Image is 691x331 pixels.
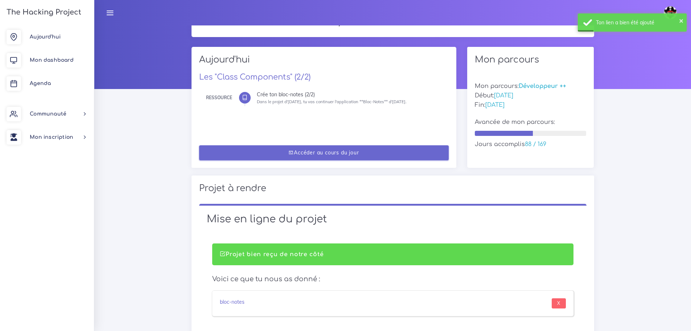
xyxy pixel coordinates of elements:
[220,299,244,305] a: bloc-notes
[679,17,683,24] button: ×
[475,92,587,99] h5: Début:
[475,55,587,65] h2: Mon parcours
[199,73,310,81] a: Les "Class Components" (2/2)
[596,19,681,26] div: Ton lien a bien été ajouté
[552,298,566,308] input: X
[4,8,81,16] h3: The Hacking Project
[485,102,505,108] span: [DATE]
[257,92,443,97] div: Crée ton bloc-notes (2/2)
[220,251,566,258] h4: Projet bien reçu de notre côté
[30,57,74,63] span: Mon dashboard
[206,94,232,102] div: Ressource
[525,141,546,148] span: 88 / 169
[212,275,573,283] h4: Voici ce que tu nous as donné :
[30,81,51,86] span: Agenda
[30,34,61,40] span: Aujourd'hui
[475,83,587,90] h5: Mon parcours:
[207,213,579,226] h1: Mise en ligne du projet
[199,145,449,160] a: Accéder au cours du jour
[475,102,587,109] h5: Fin:
[519,83,566,89] span: Développeur ++
[475,141,587,148] h5: Jours accomplis
[257,99,407,104] small: Dans le projet d'[DATE], tu vas continuer l'application **Bloc-Notes** d'[DATE].
[30,111,66,117] span: Communauté
[30,134,73,140] span: Mon inscription
[475,119,587,126] h5: Avancée de mon parcours:
[199,55,449,70] h2: Aujourd'hui
[664,6,677,19] img: avatar
[199,183,587,194] h2: Projet à rendre
[494,92,513,99] span: [DATE]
